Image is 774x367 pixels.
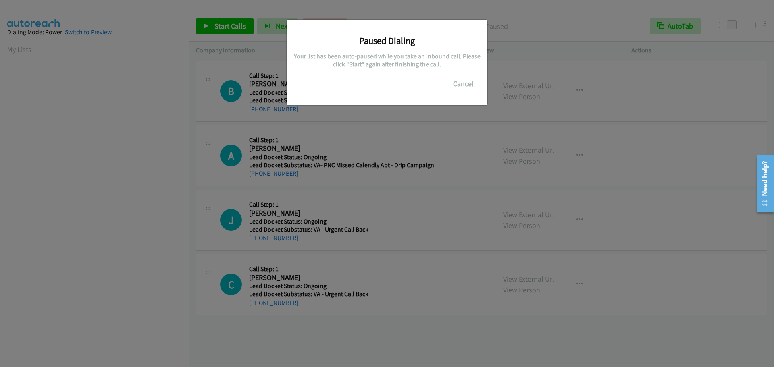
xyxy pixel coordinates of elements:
iframe: Resource Center [751,151,774,216]
h3: Paused Dialing [293,35,481,46]
button: Cancel [445,76,481,92]
h5: Your list has been auto-paused while you take an inbound call. Please click "Start" again after f... [293,52,481,68]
